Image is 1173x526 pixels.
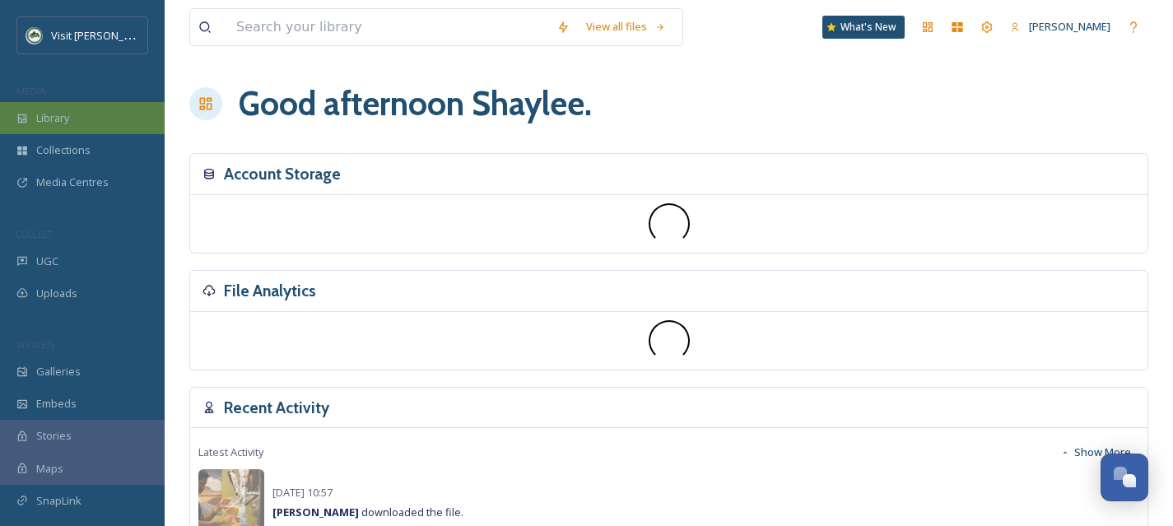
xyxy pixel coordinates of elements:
[1052,436,1139,468] button: Show More
[272,505,463,519] span: downloaded the file.
[36,254,58,269] span: UGC
[822,16,905,39] a: What's New
[228,9,548,45] input: Search your library
[36,493,81,509] span: SnapLink
[26,27,43,44] img: Unknown.png
[198,445,263,460] span: Latest Activity
[1002,11,1119,43] a: [PERSON_NAME]
[272,485,333,500] span: [DATE] 10:57
[224,279,316,303] h3: File Analytics
[36,286,77,301] span: Uploads
[36,428,72,444] span: Stories
[224,162,341,186] h3: Account Storage
[16,338,54,351] span: WIDGETS
[239,79,592,128] h1: Good afternoon Shaylee .
[36,110,69,126] span: Library
[16,228,52,240] span: COLLECT
[578,11,674,43] a: View all files
[36,142,91,158] span: Collections
[36,175,109,190] span: Media Centres
[36,461,63,477] span: Maps
[1029,19,1110,34] span: [PERSON_NAME]
[16,85,45,97] span: MEDIA
[51,27,156,43] span: Visit [PERSON_NAME]
[36,364,81,379] span: Galleries
[272,505,359,519] strong: [PERSON_NAME]
[1101,454,1148,501] button: Open Chat
[224,396,329,420] h3: Recent Activity
[36,396,77,412] span: Embeds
